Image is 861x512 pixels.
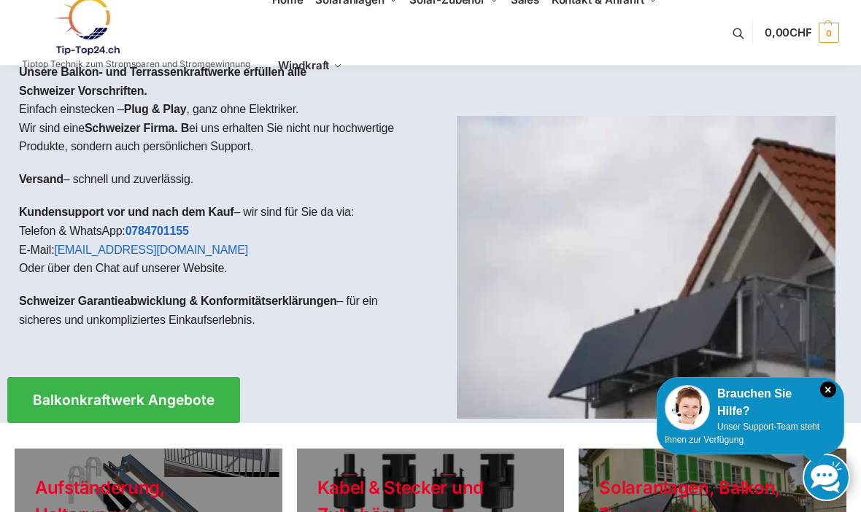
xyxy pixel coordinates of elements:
a: Balkonkraftwerk Angebote [7,377,240,423]
i: Schließen [820,381,836,397]
p: Tiptop Technik zum Stromsparen und Stromgewinnung [22,60,250,69]
span: Balkonkraftwerk Angebote [33,393,215,407]
strong: Unsere Balkon- und Terrassenkraftwerke erfüllen alle Schweizer Vorschriften. [19,66,306,97]
strong: Versand [19,173,63,185]
strong: Schweizer Garantieabwicklung & Konformitätserklärungen [19,295,337,307]
span: Unser Support-Team steht Ihnen zur Verfügung [665,422,819,445]
p: – für ein sicheres und unkompliziertes Einkaufserlebnis. [19,292,419,329]
span: 0 [819,23,839,43]
div: Einfach einstecken – , ganz ohne Elektriker. [7,51,430,355]
div: Brauchen Sie Hilfe? [665,385,836,420]
p: – wir sind für Sie da via: Telefon & WhatsApp: E-Mail: Oder über den Chat auf unserer Website. [19,203,419,277]
strong: Schweizer Firma. B [85,122,189,134]
a: 0784701155 [126,225,189,237]
span: 0,00 [765,26,812,39]
p: Wir sind eine ei uns erhalten Sie nicht nur hochwertige Produkte, sondern auch persönlichen Support. [19,119,419,156]
strong: Kundensupport vor und nach dem Kauf [19,206,233,218]
img: Customer service [665,385,710,430]
img: Home 1 [457,116,835,419]
p: – schnell und zuverlässig. [19,170,419,189]
a: 0,00CHF 0 [765,11,839,55]
span: CHF [789,26,812,39]
strong: Plug & Play [124,103,187,115]
a: Windkraft [272,33,349,98]
span: Windkraft [278,58,329,72]
a: [EMAIL_ADDRESS][DOMAIN_NAME] [54,244,248,256]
